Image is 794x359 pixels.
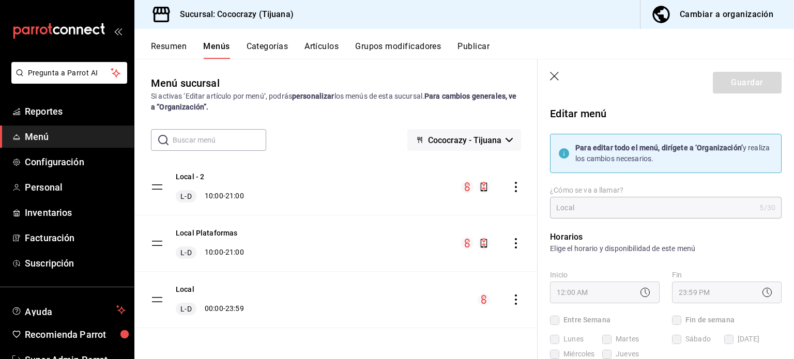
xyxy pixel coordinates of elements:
a: Pregunta a Parrot AI [7,75,127,86]
span: Personal [25,180,126,194]
span: Fin de semana [681,315,735,325]
span: L-D [178,247,193,258]
button: drag [151,237,163,249]
div: Si activas ‘Editar artículo por menú’, podrás los menús de esta sucursal. [151,91,521,113]
button: Menús [203,41,230,59]
div: y realiza los cambios necesarios. [575,143,773,164]
p: Horarios [550,231,782,243]
span: Facturación [25,231,126,245]
button: Categorías [247,41,288,59]
button: drag [151,293,163,306]
span: L-D [178,191,193,201]
button: actions [511,238,521,248]
button: actions [511,182,521,192]
button: Grupos modificadores [355,41,441,59]
div: 23:59 PM [672,282,782,303]
strong: Para editar todo el menú, dirígete a ‘Organización’ [575,144,743,152]
strong: personalizar [292,92,334,100]
span: Configuración [25,155,126,169]
button: Pregunta a Parrot AI [11,62,127,84]
button: actions [511,294,521,305]
button: open_drawer_menu [114,27,122,35]
label: Inicio [550,271,660,278]
span: Cococrazy - Tijuana [428,135,501,145]
label: Fin [672,271,782,278]
button: Artículos [304,41,339,59]
div: Menú sucursal [151,75,220,91]
span: Reportes [25,104,126,118]
span: Lunes [559,334,584,345]
span: L-D [178,304,193,314]
div: 10:00 - 21:00 [176,190,244,202]
p: Elige el horario y disponibilidad de este menú [550,243,782,254]
button: drag [151,181,163,193]
div: 5 /30 [759,202,775,213]
div: navigation tabs [151,41,794,59]
table: menu-maker-table [134,159,538,328]
button: Local [176,284,194,294]
button: Publicar [457,41,490,59]
div: Cambiar a organización [680,7,773,22]
button: Local - 2 [176,171,204,182]
input: Buscar menú [173,130,266,150]
span: Inventarios [25,206,126,220]
div: 00:00 - 23:59 [176,303,244,315]
span: Entre Semana [559,315,610,325]
div: 12:00 AM [550,282,660,303]
button: Cococrazy - Tijuana [407,129,521,151]
span: Pregunta a Parrot AI [28,68,111,79]
span: Sábado [681,334,711,345]
span: Suscripción [25,256,126,270]
p: Editar menú [550,106,782,121]
button: Resumen [151,41,187,59]
button: Local Plataformas [176,228,238,238]
span: Menú [25,130,126,144]
span: Martes [612,334,639,345]
span: Recomienda Parrot [25,327,126,341]
div: 10:00 - 21:00 [176,246,244,259]
label: ¿Cómo se va a llamar? [550,186,782,194]
h3: Sucursal: Cococrazy (Tijuana) [172,8,294,21]
span: [DATE] [734,334,759,345]
span: Ayuda [25,304,112,316]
